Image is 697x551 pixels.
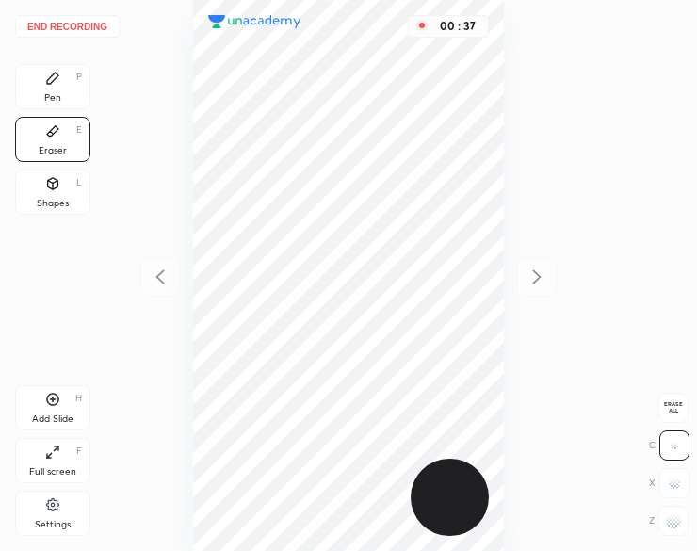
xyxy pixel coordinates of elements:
div: Eraser [39,146,67,155]
div: E [76,125,82,135]
div: C [649,430,689,461]
span: Erase all [659,401,688,414]
button: End recording [15,15,120,38]
div: F [76,446,82,456]
div: Settings [35,520,71,529]
div: Pen [44,93,61,103]
div: Z [649,506,689,536]
div: X [649,468,689,498]
div: Full screen [29,467,76,477]
div: P [76,73,82,82]
div: Add Slide [32,414,73,424]
div: L [76,178,82,187]
div: H [75,394,82,403]
div: 00 : 37 [435,20,480,33]
img: logo.38c385cc.svg [208,15,301,29]
div: Shapes [37,199,69,208]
